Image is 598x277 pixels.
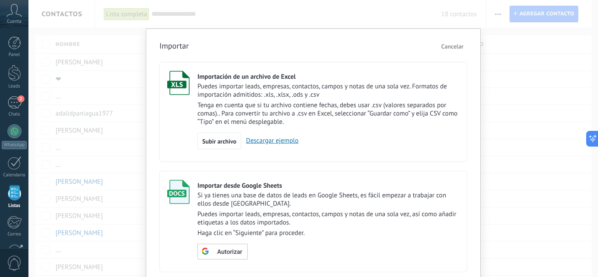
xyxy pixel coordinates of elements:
[197,229,459,237] p: Haga clic en “Siguiente” para proceder.
[438,40,467,53] button: Cancelar
[2,112,27,117] div: Chats
[2,231,27,237] div: Correo
[2,203,27,209] div: Listas
[197,73,459,81] div: Importación de un archivo de Excel
[2,52,27,58] div: Panel
[2,84,27,89] div: Leads
[159,41,189,53] h3: Importar
[197,210,459,227] p: Puedes importar leads, empresas, contactos, campos y notas de una sola vez, así como añadir etiqu...
[241,137,299,145] a: Descargar ejemplo
[197,182,459,190] div: Importar desde Google Sheets
[202,138,236,144] span: Subir archivo
[18,95,25,102] span: 2
[7,19,21,25] span: Cuenta
[197,101,459,126] p: Tenga en cuenta que si tu archivo contiene fechas, debes usar .csv (valores separados por comas)....
[217,249,242,255] span: Autorizar
[2,141,27,149] div: WhatsApp
[197,191,459,208] p: Si ya tienes una base de datos de leads en Google Sheets, es fácil empezar a trabajar con ellos d...
[441,42,464,50] span: Cancelar
[197,82,459,99] p: Puedes importar leads, empresas, contactos, campos y notas de una sola vez. Formatos de importaci...
[2,172,27,178] div: Calendario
